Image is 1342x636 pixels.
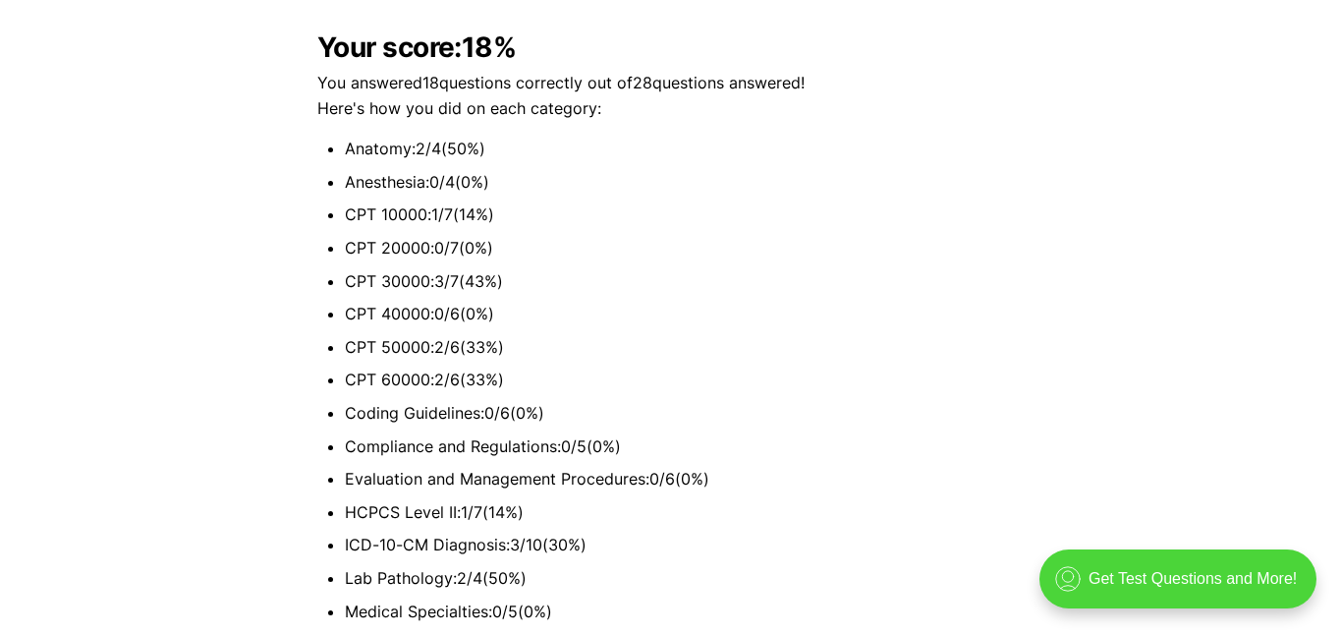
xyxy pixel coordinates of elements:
[345,401,1025,427] li: Coding Guidelines : 0 / 6 ( 0 %)
[462,30,516,64] b: 18 %
[317,31,1025,63] h2: Your score:
[317,96,1025,122] p: Here's how you did on each category:
[345,533,1025,558] li: ICD-10-CM Diagnosis : 3 / 10 ( 30 %)
[345,335,1025,361] li: CPT 50000 : 2 / 6 ( 33 %)
[345,566,1025,592] li: Lab Pathology : 2 / 4 ( 50 %)
[317,71,1025,96] p: You answered 18 questions correctly out of 28 questions answered!
[345,467,1025,492] li: Evaluation and Management Procedures : 0 / 6 ( 0 %)
[345,434,1025,460] li: Compliance and Regulations : 0 / 5 ( 0 %)
[345,500,1025,526] li: HCPCS Level II : 1 / 7 ( 14 %)
[345,170,1025,196] li: Anesthesia : 0 / 4 ( 0 %)
[1023,540,1342,636] iframe: portal-trigger
[345,236,1025,261] li: CPT 20000 : 0 / 7 ( 0 %)
[345,600,1025,625] li: Medical Specialties : 0 / 5 ( 0 %)
[345,302,1025,327] li: CPT 40000 : 0 / 6 ( 0 %)
[345,202,1025,228] li: CPT 10000 : 1 / 7 ( 14 %)
[345,269,1025,295] li: CPT 30000 : 3 / 7 ( 43 %)
[345,368,1025,393] li: CPT 60000 : 2 / 6 ( 33 %)
[345,137,1025,162] li: Anatomy : 2 / 4 ( 50 %)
